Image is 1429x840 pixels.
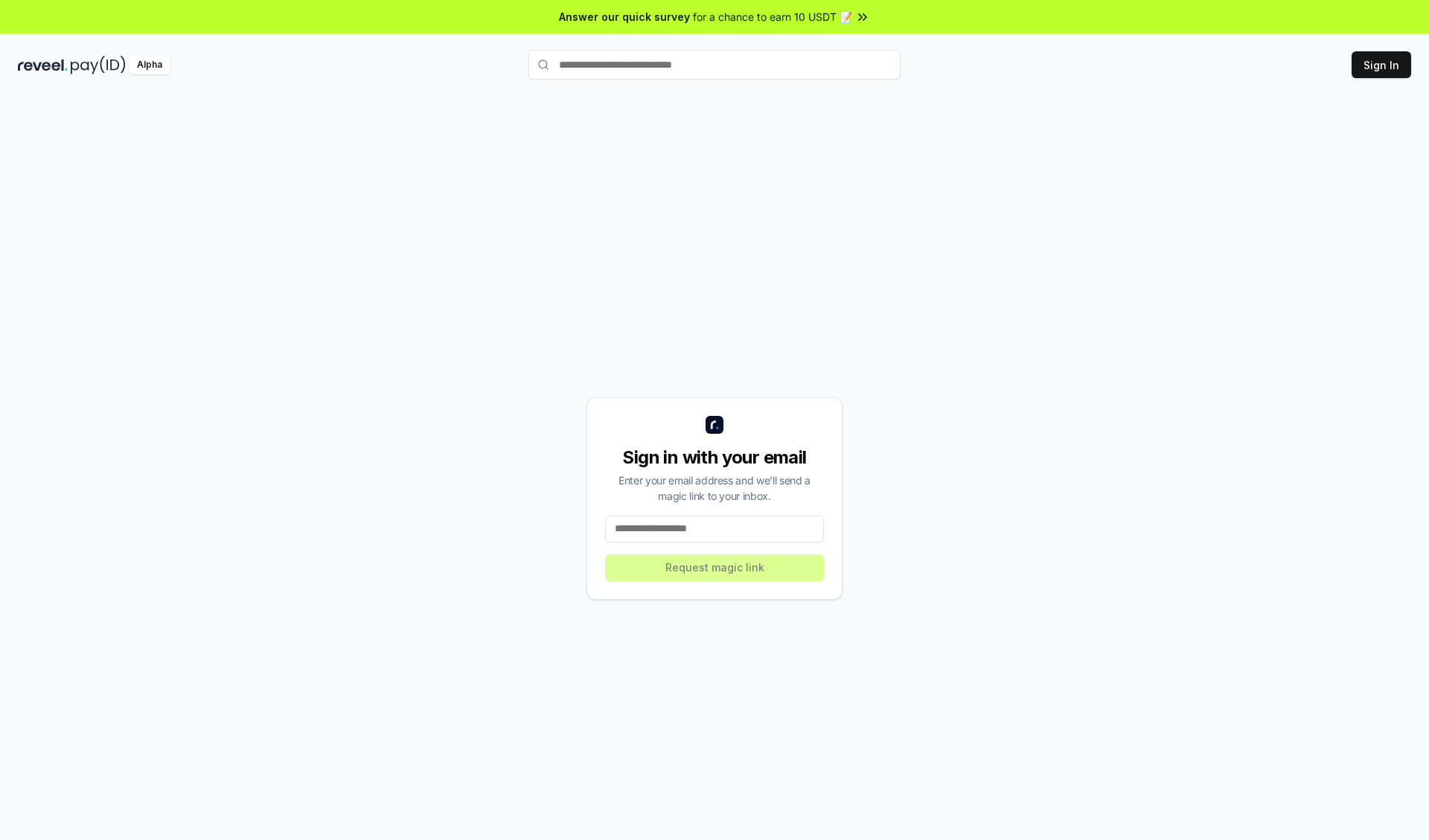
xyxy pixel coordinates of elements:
img: logo_small [706,416,723,434]
div: Enter your email address and we’ll send a magic link to your inbox. [605,472,824,504]
img: reveel_dark [18,56,68,74]
div: Alpha [129,56,170,74]
button: Sign In [1352,51,1411,78]
div: Sign in with your email [605,446,824,469]
span: Answer our quick survey [559,9,690,25]
span: for a chance to earn 10 USDT 📝 [693,9,852,25]
img: pay_id [71,56,126,74]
